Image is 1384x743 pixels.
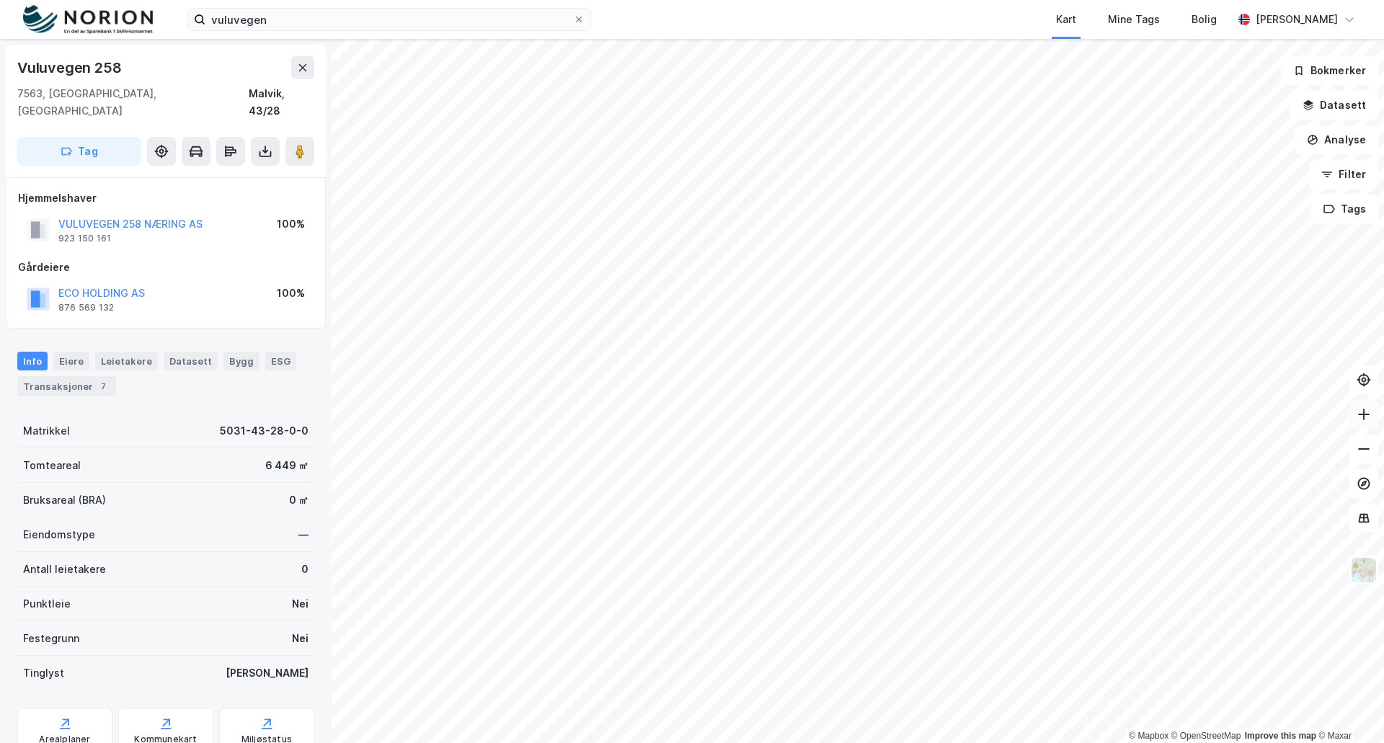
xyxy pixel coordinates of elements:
[23,561,106,578] div: Antall leietakere
[1290,91,1378,120] button: Datasett
[205,9,573,30] input: Søk på adresse, matrikkel, gårdeiere, leietakere eller personer
[1129,731,1168,741] a: Mapbox
[96,379,110,393] div: 7
[1309,160,1378,189] button: Filter
[17,376,116,396] div: Transaksjoner
[23,630,79,647] div: Festegrunn
[23,457,81,474] div: Tomteareal
[265,352,296,370] div: ESG
[1245,731,1316,741] a: Improve this map
[292,595,309,613] div: Nei
[223,352,259,370] div: Bygg
[1295,125,1378,154] button: Analyse
[53,352,89,370] div: Eiere
[298,526,309,543] div: —
[301,561,309,578] div: 0
[58,302,114,313] div: 876 569 132
[164,352,218,370] div: Datasett
[289,491,309,509] div: 0 ㎡
[17,56,124,79] div: Vuluvegen 258
[1312,674,1384,743] iframe: Chat Widget
[277,285,305,302] div: 100%
[220,422,309,440] div: 5031-43-28-0-0
[95,352,158,370] div: Leietakere
[1281,56,1378,85] button: Bokmerker
[23,422,70,440] div: Matrikkel
[277,215,305,233] div: 100%
[1056,11,1076,28] div: Kart
[1192,11,1217,28] div: Bolig
[23,491,106,509] div: Bruksareal (BRA)
[18,259,314,276] div: Gårdeiere
[23,5,153,35] img: norion-logo.80e7a08dc31c2e691866.png
[23,526,95,543] div: Eiendomstype
[17,85,249,120] div: 7563, [GEOGRAPHIC_DATA], [GEOGRAPHIC_DATA]
[265,457,309,474] div: 6 449 ㎡
[1350,556,1378,584] img: Z
[249,85,314,120] div: Malvik, 43/28
[1311,195,1378,223] button: Tags
[23,664,64,682] div: Tinglyst
[17,352,48,370] div: Info
[18,190,314,207] div: Hjemmelshaver
[58,233,111,244] div: 923 150 161
[1171,731,1241,741] a: OpenStreetMap
[1108,11,1160,28] div: Mine Tags
[226,664,309,682] div: [PERSON_NAME]
[292,630,309,647] div: Nei
[23,595,71,613] div: Punktleie
[1256,11,1338,28] div: [PERSON_NAME]
[17,137,141,166] button: Tag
